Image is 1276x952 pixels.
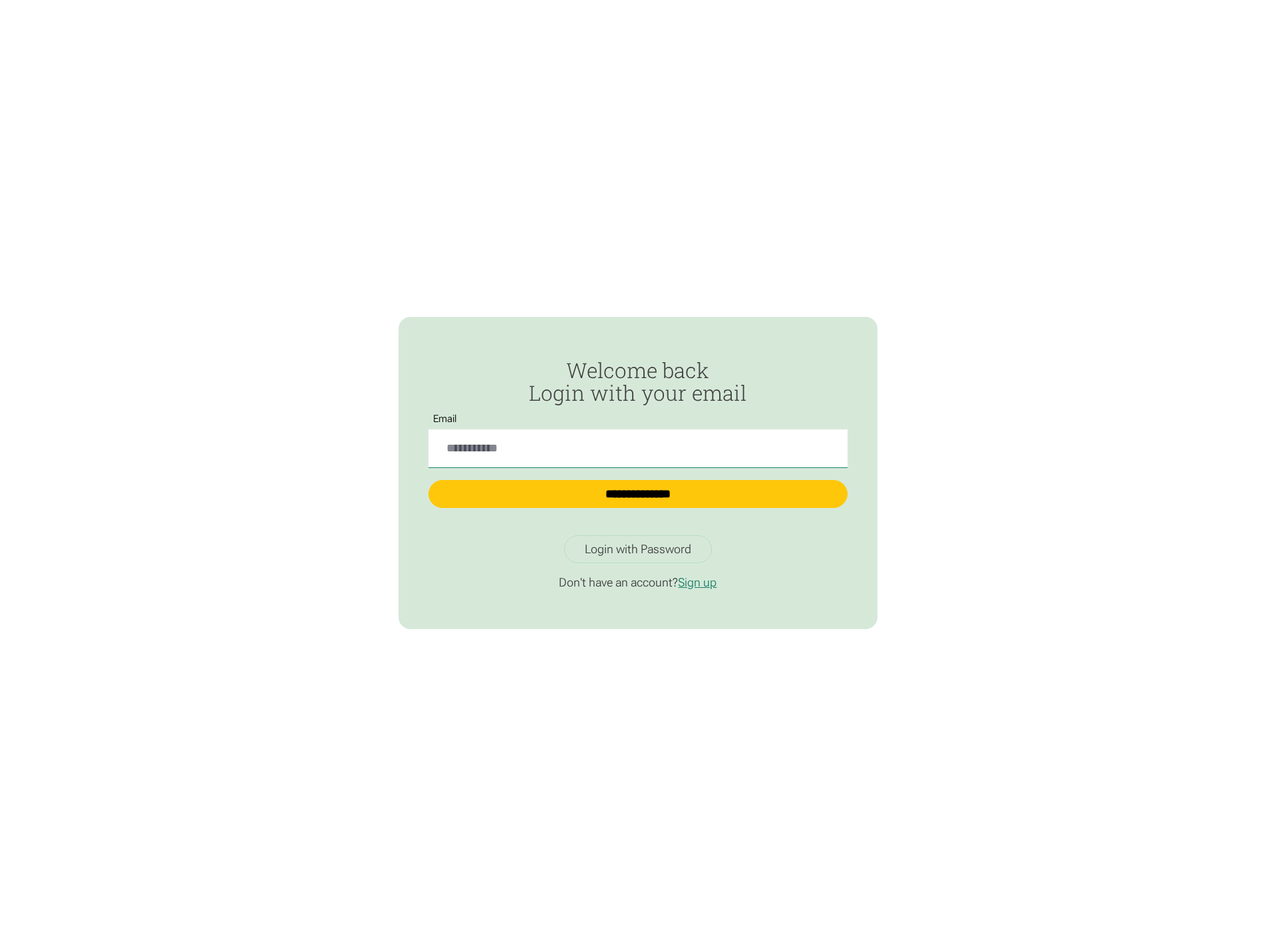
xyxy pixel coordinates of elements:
[678,575,717,589] a: Sign up
[428,413,462,425] label: Email
[428,575,847,590] p: Don't have an account?
[428,359,847,523] form: Passwordless Login
[428,359,847,405] h2: Welcome back Login with your email
[585,542,691,557] div: Login with Password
